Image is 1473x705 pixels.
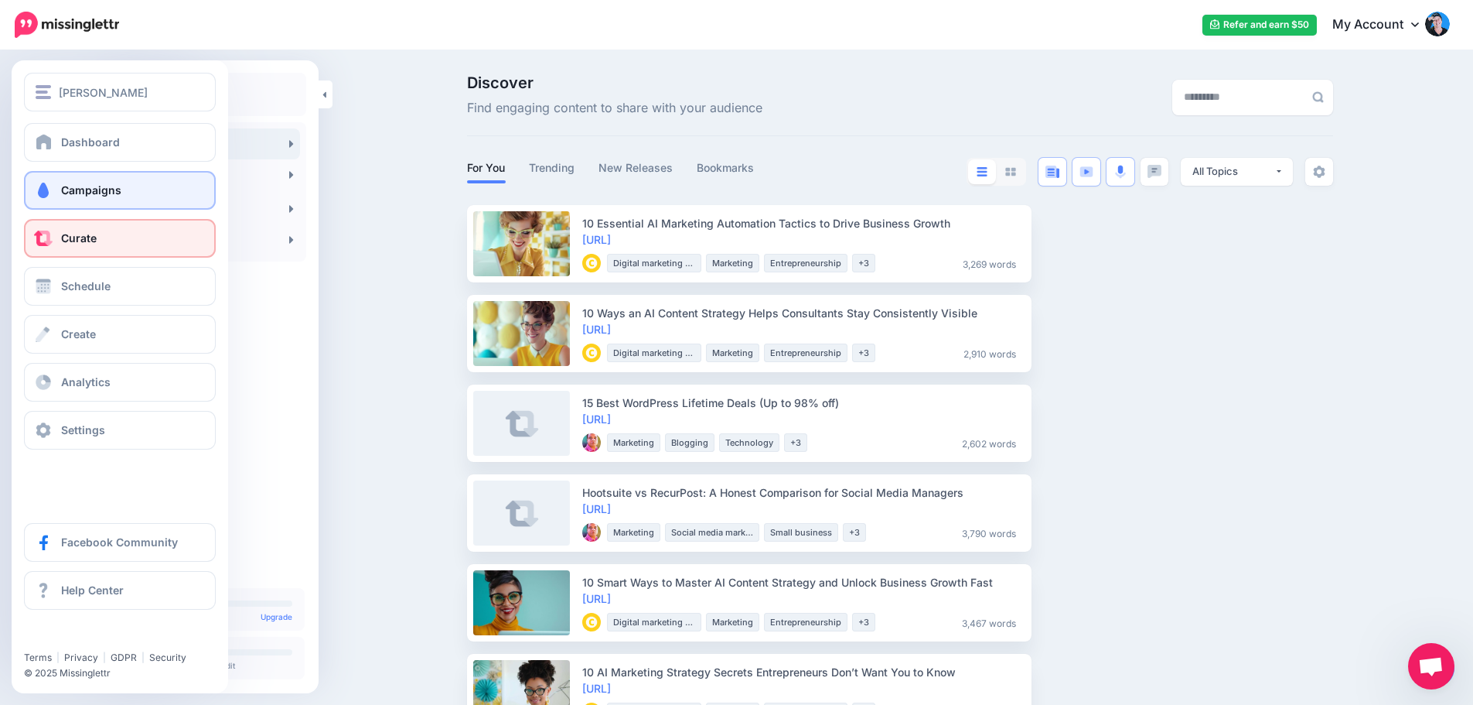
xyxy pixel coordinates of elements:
img: MQSJWLHJCKXV2AQVWKGQBXABK9I9LYSZ_thumb.gif [582,344,601,362]
li: Technology [719,433,779,452]
span: Dashboard [61,135,120,149]
span: Facebook Community [61,536,178,549]
div: 15 Best WordPress Lifetime Deals (Up to 98% off) [582,395,1022,411]
span: Settings [61,423,105,436]
img: settings-grey.png [1313,166,1325,178]
a: Trending [529,159,575,177]
li: Marketing [706,254,759,272]
li: 2,602 words [956,433,1022,452]
div: 10 AI Marketing Strategy Secrets Entrepreneurs Don’t Want You to Know [582,664,1022,680]
span: | [56,652,60,663]
img: grid-grey.png [1005,167,1016,176]
li: Small business [764,523,838,542]
a: [URL] [582,502,611,515]
a: Facebook Community [24,523,216,562]
a: Privacy [64,652,98,663]
a: Terms [24,652,52,663]
span: | [142,652,145,663]
span: | [103,652,106,663]
li: Digital marketing strategy [607,613,701,631]
span: Campaigns [61,183,121,197]
li: Digital marketing strategy [607,344,701,362]
a: Security [149,652,186,663]
li: +3 [852,613,875,631]
a: My Account [1317,6,1450,44]
span: Analytics [61,375,111,388]
li: Entrepreneurship [764,344,847,362]
a: Dashboard [24,123,216,162]
img: Q4V7QUO4NL7KLF7ETPAEVJZD8V2L8K9O_thumb.jpg [582,433,601,452]
li: Marketing [706,613,759,631]
span: Create [61,327,96,341]
a: Help Center [24,571,216,610]
span: [PERSON_NAME] [59,84,148,101]
a: Analytics [24,363,216,402]
img: microphone.png [1115,165,1126,179]
img: chat-square-grey.png [1147,165,1161,178]
a: Campaigns [24,171,216,210]
div: All Topics [1192,164,1274,179]
li: +3 [852,254,875,272]
img: search-grey-6.png [1312,91,1324,103]
button: All Topics [1181,158,1293,186]
a: Create [24,315,216,354]
img: video-blue.png [1079,166,1093,177]
a: Schedule [24,267,216,306]
li: 3,790 words [956,523,1022,542]
li: +3 [843,523,866,542]
a: Curate [24,219,216,258]
div: Hootsuite vs RecurPost: A Honest Comparison for Social Media Managers [582,484,1022,501]
li: +3 [852,344,875,362]
span: Help Center [61,584,124,597]
li: Entrepreneurship [764,254,847,272]
iframe: Twitter Follow Button [24,629,142,645]
li: 2,910 words [957,344,1022,362]
a: [URL] [582,323,611,336]
li: 3,467 words [956,613,1022,631]
li: © 2025 Missinglettr [24,666,225,681]
button: [PERSON_NAME] [24,73,216,111]
li: Marketing [607,523,660,542]
li: 3,269 words [956,254,1022,272]
span: Curate [61,231,97,245]
div: 10 Smart Ways to Master AI Content Strategy and Unlock Business Growth Fast [582,574,1022,590]
img: MQSJWLHJCKXV2AQVWKGQBXABK9I9LYSZ_thumb.gif [582,254,601,272]
li: Social media marketing [665,523,759,542]
span: Schedule [61,279,111,293]
li: Entrepreneurship [764,613,847,631]
div: 10 Ways an AI Content Strategy Helps Consultants Stay Consistently Visible [582,305,1022,321]
span: Find engaging content to share with your audience [467,98,762,118]
img: Q4V7QUO4NL7KLF7ETPAEVJZD8V2L8K9O_thumb.jpg [582,523,601,542]
img: article-blue.png [1045,166,1059,178]
li: Blogging [665,433,714,452]
span: Discover [467,75,762,91]
li: +3 [784,433,807,452]
a: Settings [24,411,216,450]
a: Open chat [1408,643,1454,690]
a: GDPR [111,652,137,663]
img: MQSJWLHJCKXV2AQVWKGQBXABK9I9LYSZ_thumb.gif [582,613,601,631]
li: Marketing [607,433,660,452]
a: For You [467,159,506,177]
a: [URL] [582,682,611,695]
img: menu.png [36,85,51,99]
div: 10 Essential AI Marketing Automation Tactics to Drive Business Growth [582,215,1022,231]
a: New Releases [598,159,673,177]
img: Missinglettr [15,12,119,38]
a: Refer and earn $50 [1202,15,1317,36]
a: [URL] [582,412,611,426]
a: Bookmarks [697,159,755,177]
a: [URL] [582,592,611,605]
a: [URL] [582,233,611,246]
img: list-blue.png [977,167,987,176]
li: Digital marketing strategy [607,254,701,272]
li: Marketing [706,344,759,362]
